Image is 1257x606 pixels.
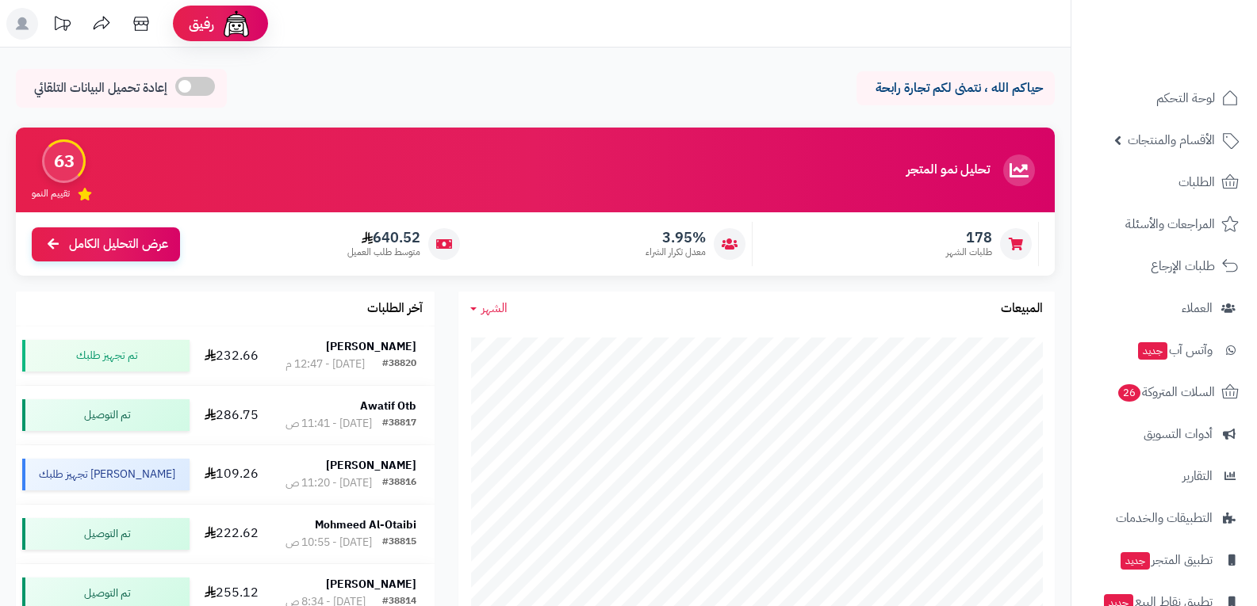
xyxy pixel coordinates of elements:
span: إعادة تحميل البيانات التلقائي [34,79,167,97]
span: الطلبات [1178,171,1215,193]
div: [DATE] - 12:47 م [286,356,365,372]
div: #38816 [382,475,416,491]
span: طلبات الشهر [946,246,992,259]
a: طلبات الإرجاع [1081,247,1247,285]
span: جديد [1138,342,1167,360]
span: السلات المتروكة [1117,381,1215,403]
a: عرض التحليل الكامل [32,227,180,261]
div: [DATE] - 10:55 ص [286,535,372,551]
span: رفيق [189,14,214,33]
span: الشهر [481,299,508,318]
img: ai-face.png [220,8,252,40]
span: العملاء [1182,297,1213,319]
a: تحديثات المنصة [42,8,82,44]
div: تم التوصيل [22,399,190,431]
span: وآتس آب [1136,339,1213,361]
span: متوسط طلب العميل [347,246,420,259]
span: الأقسام والمنتجات [1128,129,1215,151]
span: 3.95% [646,229,706,246]
div: #38815 [382,535,416,551]
span: 26 [1118,384,1140,402]
td: 232.66 [196,326,267,385]
span: جديد [1121,552,1150,570]
td: 222.62 [196,505,267,563]
span: 178 [946,229,992,246]
span: 640.52 [347,229,420,246]
span: لوحة التحكم [1156,87,1215,109]
a: المراجعات والأسئلة [1081,205,1247,243]
strong: Awatif Otb [360,398,416,414]
span: المراجعات والأسئلة [1125,213,1215,235]
div: تم التوصيل [22,518,190,550]
a: الطلبات [1081,163,1247,201]
span: معدل تكرار الشراء [646,246,706,259]
a: العملاء [1081,289,1247,327]
a: وآتس آبجديد [1081,331,1247,369]
h3: تحليل نمو المتجر [906,163,990,177]
h3: آخر الطلبات [367,302,423,316]
a: تطبيق المتجرجديد [1081,541,1247,579]
a: لوحة التحكم [1081,79,1247,117]
div: [DATE] - 11:41 ص [286,416,372,432]
span: أدوات التسويق [1144,423,1213,445]
span: طلبات الإرجاع [1151,255,1215,277]
a: التقارير [1081,457,1247,495]
div: [DATE] - 11:20 ص [286,475,372,491]
div: #38820 [382,356,416,372]
span: عرض التحليل الكامل [69,235,168,253]
strong: [PERSON_NAME] [326,457,416,474]
h3: المبيعات [1001,302,1043,316]
a: التطبيقات والخدمات [1081,499,1247,537]
span: تطبيق المتجر [1119,549,1213,571]
strong: Mohmeed Al-Otaibi [315,516,416,533]
td: 109.26 [196,445,267,504]
a: أدوات التسويق [1081,415,1247,453]
div: تم تجهيز طلبك [22,340,190,372]
a: السلات المتروكة26 [1081,373,1247,411]
span: التقارير [1182,465,1213,487]
span: تقييم النمو [32,187,70,200]
a: الشهر [470,299,508,318]
strong: [PERSON_NAME] [326,338,416,355]
td: 286.75 [196,386,267,444]
div: [PERSON_NAME] تجهيز طلبك [22,459,190,490]
span: التطبيقات والخدمات [1116,507,1213,529]
strong: [PERSON_NAME] [326,576,416,593]
p: حياكم الله ، نتمنى لكم تجارة رابحة [868,79,1043,97]
div: #38817 [382,416,416,432]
